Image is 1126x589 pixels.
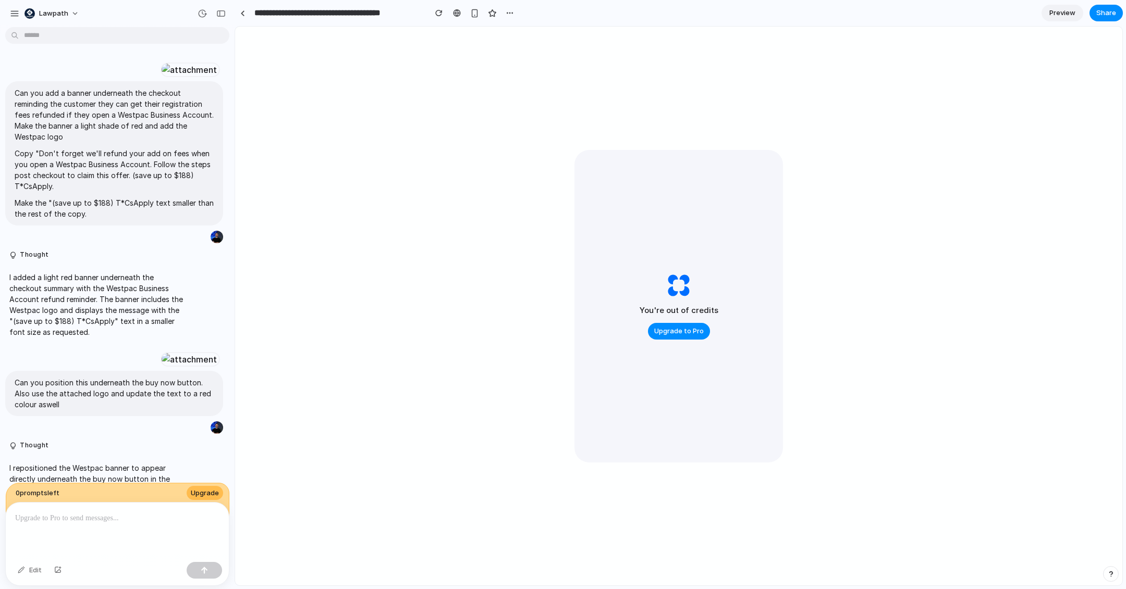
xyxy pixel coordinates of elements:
[9,462,183,517] p: I repositioned the Westpac banner to appear directly underneath the buy now button in the checkou...
[654,326,704,336] span: Upgrade to Pro
[15,87,214,142] p: Can you add a banner underneath the checkout reminding the customer they can get their registrati...
[191,488,219,498] span: Upgrade
[1090,5,1123,21] button: Share
[1096,8,1116,18] span: Share
[15,148,214,192] p: Copy "Don't forget we'll refund your add on fees when you open a Westpac Business Account. Follow...
[1042,5,1083,21] a: Preview
[648,323,710,340] button: Upgrade to Pro
[640,305,718,317] h2: You're out of credits
[20,5,84,22] button: Lawpath
[39,8,68,19] span: Lawpath
[15,197,214,219] p: Make the "(save up to $188) T*CsApply text smaller than the rest of the copy.
[15,377,214,410] p: Can you position this underneath the buy now button. Also use the attached logo and update the te...
[9,272,183,337] p: I added a light red banner underneath the checkout summary with the Westpac Business Account refu...
[1049,8,1075,18] span: Preview
[16,488,59,498] span: 0 prompt s left
[187,486,223,500] button: Upgrade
